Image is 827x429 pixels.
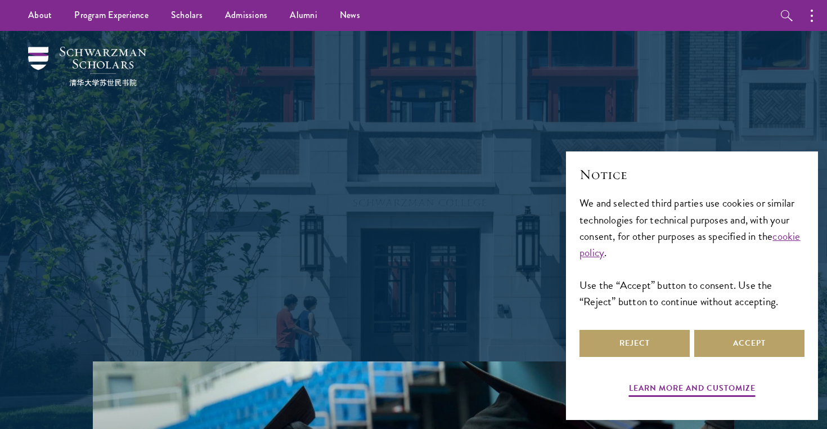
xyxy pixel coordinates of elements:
button: Learn more and customize [629,381,756,399]
a: cookie policy [579,228,801,261]
img: Schwarzman Scholars [28,47,146,86]
button: Reject [579,330,690,357]
button: Accept [694,330,804,357]
div: We and selected third parties use cookies or similar technologies for technical purposes and, wit... [579,195,804,309]
h2: Notice [579,165,804,184]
